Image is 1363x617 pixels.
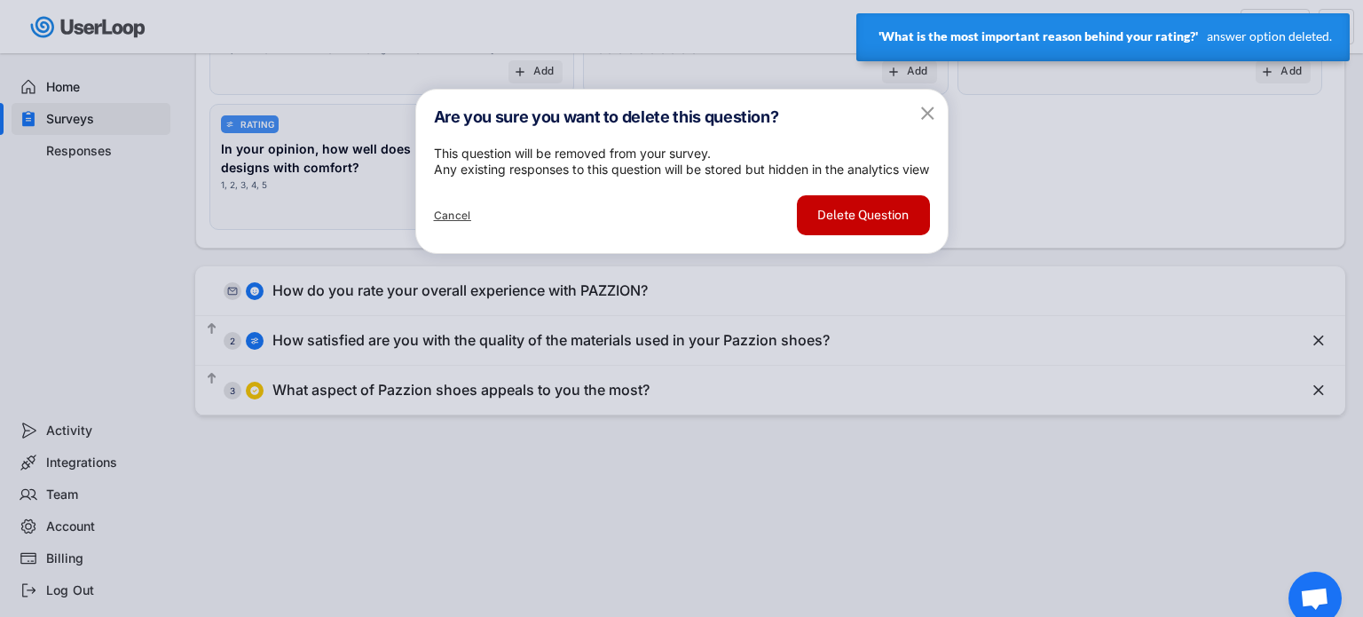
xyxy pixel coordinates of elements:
text:  [921,101,934,123]
h4: Are you sure you want to delete this question? [434,107,899,128]
p: answer option deleted. [1207,29,1332,44]
button:  [917,102,939,124]
div: This question will be removed from your survey. Any existing responses to this question will be s... [434,146,930,178]
button: Delete Question [797,195,930,235]
div: Cancel [434,209,471,223]
strong: 'What is the most important reason behind your rating?' [878,29,1198,44]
